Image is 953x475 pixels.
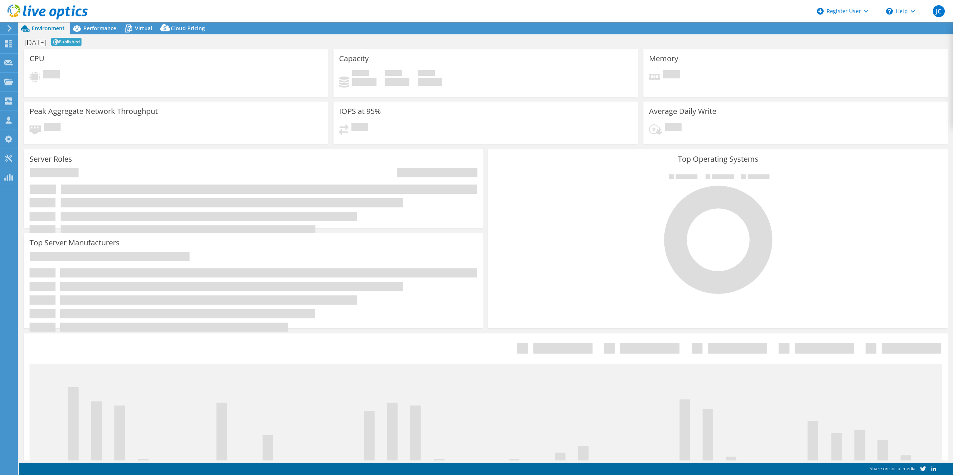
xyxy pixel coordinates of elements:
[135,25,152,32] span: Virtual
[933,5,945,17] span: JC
[30,107,158,115] h3: Peak Aggregate Network Throughput
[30,239,120,247] h3: Top Server Manufacturers
[339,55,369,63] h3: Capacity
[44,123,61,133] span: Pending
[385,70,402,78] span: Free
[351,123,368,133] span: Pending
[30,155,72,163] h3: Server Roles
[339,107,381,115] h3: IOPS at 95%
[649,55,678,63] h3: Memory
[30,55,44,63] h3: CPU
[24,39,46,46] h1: [DATE]
[418,70,435,78] span: Total
[171,25,205,32] span: Cloud Pricing
[32,25,65,32] span: Environment
[886,8,893,15] svg: \n
[649,107,716,115] h3: Average Daily Write
[43,70,60,80] span: Pending
[418,78,442,86] h4: 0 GiB
[83,25,116,32] span: Performance
[51,38,82,46] span: Published
[663,70,680,80] span: Pending
[385,78,409,86] h4: 0 GiB
[665,123,682,133] span: Pending
[352,70,369,78] span: Used
[352,78,376,86] h4: 0 GiB
[870,465,916,472] span: Share on social media
[494,155,942,163] h3: Top Operating Systems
